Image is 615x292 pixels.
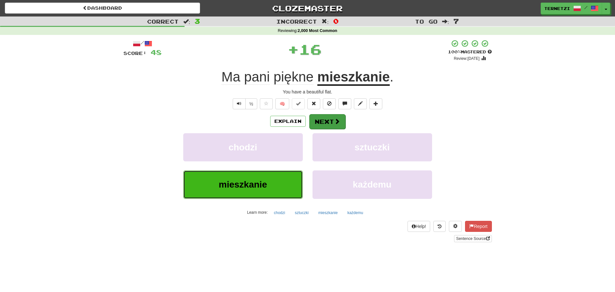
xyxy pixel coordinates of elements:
[448,49,492,55] div: Mastered
[333,17,339,25] span: 0
[453,17,459,25] span: 7
[5,3,200,14] a: Dashboard
[465,221,492,232] button: Report
[270,208,289,218] button: chodzi
[317,69,390,86] u: mieszkanie
[247,210,268,215] small: Learn more:
[390,69,394,84] span: .
[323,98,336,109] button: Ignore sentence (alt+i)
[313,170,432,199] button: każdemu
[221,69,240,85] span: Ma
[541,3,602,14] a: ternetzi /
[298,28,337,33] strong: 2,000 Most Common
[344,208,367,218] button: każdemu
[315,208,341,218] button: mieszkanie
[183,170,303,199] button: mieszkanie
[228,142,257,152] span: chodzi
[454,56,480,61] small: Review: [DATE]
[260,98,273,109] button: Favorite sentence (alt+f)
[369,98,382,109] button: Add to collection (alt+a)
[123,89,492,95] div: You have a beautiful flat.
[415,18,438,25] span: To go
[288,39,299,59] span: +
[123,50,147,56] span: Score:
[183,19,190,24] span: :
[147,18,179,25] span: Correct
[219,179,267,189] span: mieszkanie
[183,133,303,161] button: chodzi
[442,19,449,24] span: :
[291,208,312,218] button: sztuczki
[355,142,390,152] span: sztuczki
[338,98,351,109] button: Discuss sentence (alt+u)
[408,221,430,232] button: Help!
[354,98,367,109] button: Edit sentence (alt+d)
[584,5,588,10] span: /
[275,98,289,109] button: 🧠
[276,18,317,25] span: Incorrect
[151,48,162,56] span: 48
[544,5,570,11] span: ternetzi
[299,41,322,57] span: 16
[210,3,405,14] a: Clozemaster
[231,98,258,109] div: Text-to-speech controls
[322,19,329,24] span: :
[448,49,461,54] span: 100 %
[454,235,492,242] a: Sentence Source
[353,179,392,189] span: każdemu
[433,221,446,232] button: Round history (alt+y)
[270,116,306,127] button: Explain
[123,39,162,48] div: /
[195,17,200,25] span: 3
[307,98,320,109] button: Reset to 0% Mastered (alt+r)
[245,98,258,109] button: ½
[309,114,345,129] button: Next
[233,98,246,109] button: Play sentence audio (ctl+space)
[273,69,313,85] span: piękne
[244,69,270,85] span: pani
[292,98,305,109] button: Set this sentence to 100% Mastered (alt+m)
[313,133,432,161] button: sztuczki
